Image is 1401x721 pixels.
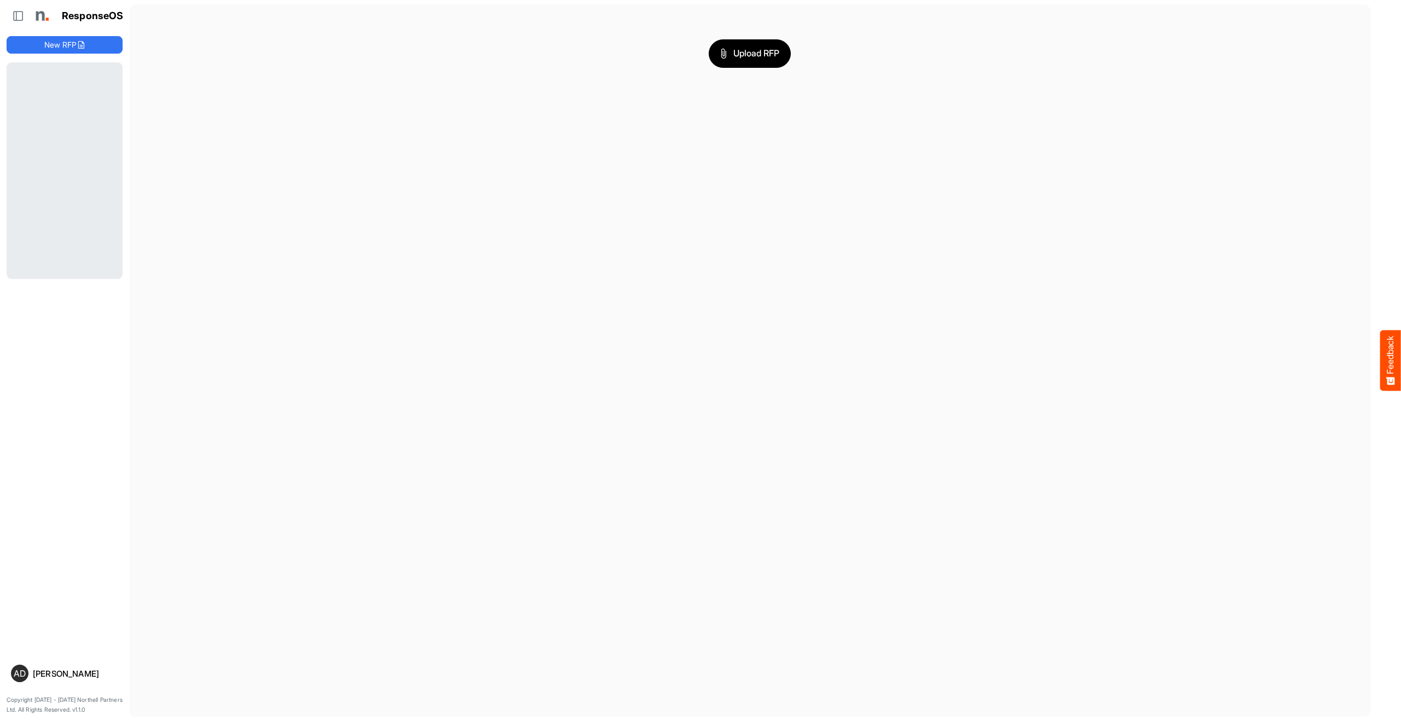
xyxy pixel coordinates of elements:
[720,46,779,61] span: Upload RFP
[14,669,26,678] span: AD
[709,39,791,68] button: Upload RFP
[30,5,52,27] img: Northell
[33,670,118,678] div: [PERSON_NAME]
[1380,330,1401,391] button: Feedback
[7,62,123,278] div: Loading...
[7,36,123,54] button: New RFP
[62,10,124,22] h1: ResponseOS
[7,695,123,714] p: Copyright [DATE] - [DATE] Northell Partners Ltd. All Rights Reserved. v1.1.0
